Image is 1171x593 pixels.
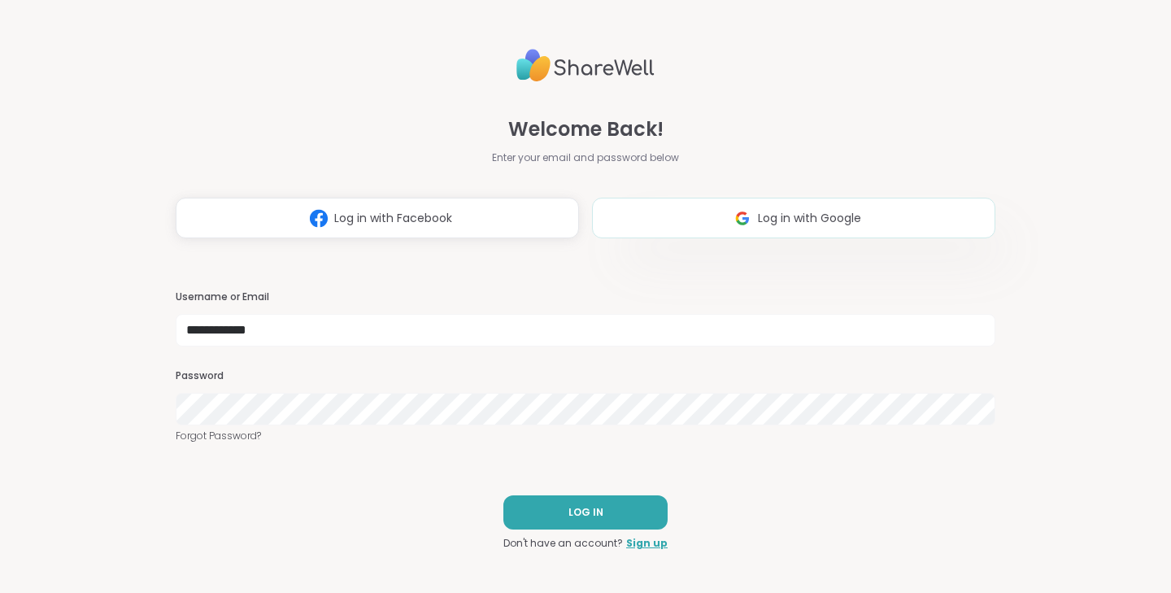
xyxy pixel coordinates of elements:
[492,150,679,165] span: Enter your email and password below
[503,536,623,551] span: Don't have an account?
[503,495,668,530] button: LOG IN
[303,203,334,233] img: ShareWell Logomark
[508,115,664,144] span: Welcome Back!
[568,505,603,520] span: LOG IN
[176,198,579,238] button: Log in with Facebook
[592,198,995,238] button: Log in with Google
[626,536,668,551] a: Sign up
[176,429,995,443] a: Forgot Password?
[758,210,861,227] span: Log in with Google
[727,203,758,233] img: ShareWell Logomark
[176,290,995,304] h3: Username or Email
[176,369,995,383] h3: Password
[516,42,655,89] img: ShareWell Logo
[334,210,452,227] span: Log in with Facebook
